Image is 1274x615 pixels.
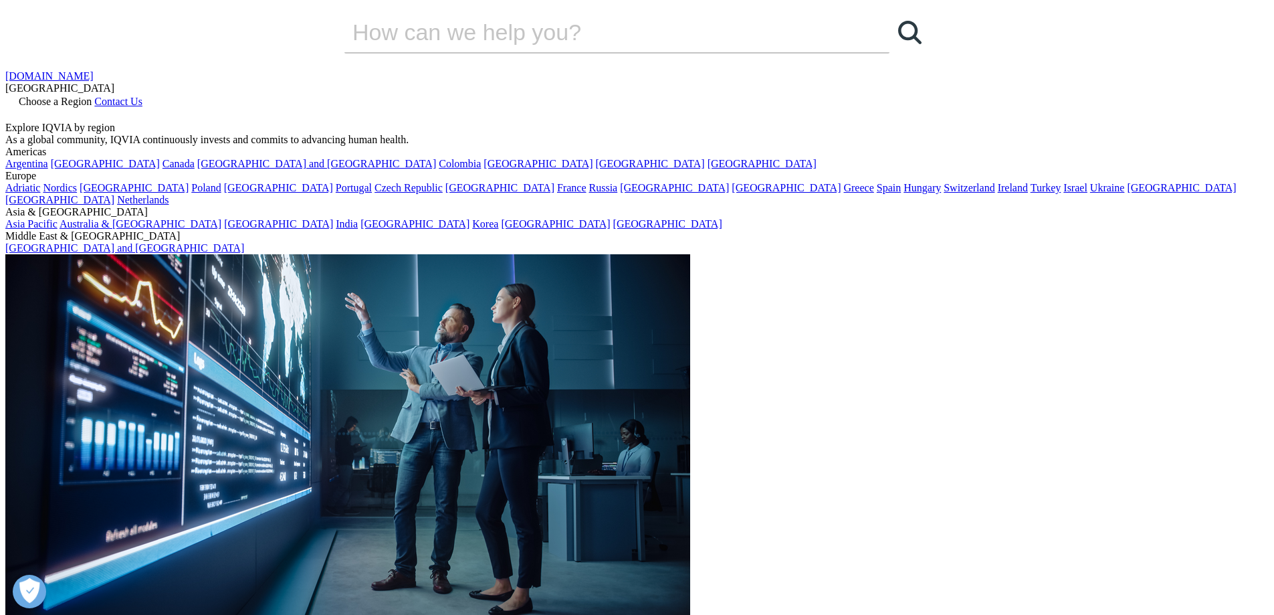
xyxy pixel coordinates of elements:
[557,182,587,193] a: France
[163,158,195,169] a: Canada
[843,182,873,193] a: Greece
[472,218,498,230] a: Korea
[5,146,1269,158] div: Americas
[484,158,593,169] a: [GEOGRAPHIC_DATA]
[944,182,994,193] a: Switzerland
[1063,182,1087,193] a: Israel
[13,575,46,608] button: Präferenzen öffnen
[5,122,1269,134] div: Explore IQVIA by region
[439,158,481,169] a: Colombia
[5,218,58,230] a: Asia Pacific
[877,182,901,193] a: Spain
[1090,182,1125,193] a: Ukraine
[589,182,618,193] a: Russia
[117,194,169,205] a: Netherlands
[998,182,1028,193] a: Ireland
[94,96,142,107] a: Contact Us
[898,21,922,44] svg: Search
[5,134,1269,146] div: As a global community, IQVIA continuously invests and commits to advancing human health.
[5,70,94,82] a: [DOMAIN_NAME]
[5,194,114,205] a: [GEOGRAPHIC_DATA]
[904,182,941,193] a: Hungary
[360,218,469,230] a: [GEOGRAPHIC_DATA]
[224,182,333,193] a: [GEOGRAPHIC_DATA]
[1127,182,1236,193] a: [GEOGRAPHIC_DATA]
[197,158,436,169] a: [GEOGRAPHIC_DATA] and [GEOGRAPHIC_DATA]
[501,218,610,230] a: [GEOGRAPHIC_DATA]
[1031,182,1061,193] a: Turkey
[613,218,722,230] a: [GEOGRAPHIC_DATA]
[191,182,221,193] a: Poland
[336,182,372,193] a: Portugal
[596,158,705,169] a: [GEOGRAPHIC_DATA]
[60,218,221,230] a: Australia & [GEOGRAPHIC_DATA]
[336,218,358,230] a: India
[445,182,554,193] a: [GEOGRAPHIC_DATA]
[5,206,1269,218] div: Asia & [GEOGRAPHIC_DATA]
[5,82,1269,94] div: [GEOGRAPHIC_DATA]
[5,182,40,193] a: Adriatic
[19,96,92,107] span: Choose a Region
[5,230,1269,242] div: Middle East & [GEOGRAPHIC_DATA]
[43,182,77,193] a: Nordics
[5,170,1269,182] div: Europe
[708,158,817,169] a: [GEOGRAPHIC_DATA]
[620,182,729,193] a: [GEOGRAPHIC_DATA]
[889,12,930,52] a: Suchen
[224,218,333,230] a: [GEOGRAPHIC_DATA]
[51,158,160,169] a: [GEOGRAPHIC_DATA]
[80,182,189,193] a: [GEOGRAPHIC_DATA]
[344,12,851,52] input: Suchen
[375,182,443,193] a: Czech Republic
[732,182,841,193] a: [GEOGRAPHIC_DATA]
[5,242,244,254] a: [GEOGRAPHIC_DATA] and [GEOGRAPHIC_DATA]
[5,158,48,169] a: Argentina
